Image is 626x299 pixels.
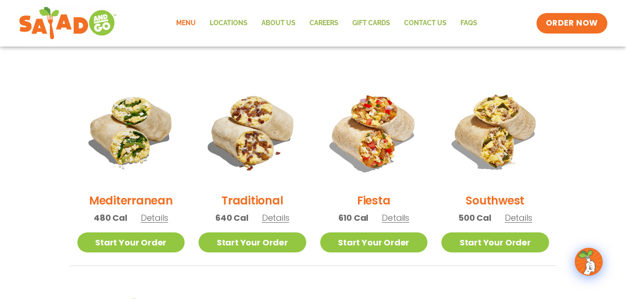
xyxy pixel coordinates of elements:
[338,211,369,224] span: 610 Cal
[357,192,391,209] h2: Fiesta
[320,232,428,252] a: Start Your Order
[89,192,173,209] h2: Mediterranean
[397,13,454,34] a: Contact Us
[77,232,185,252] a: Start Your Order
[303,13,345,34] a: Careers
[382,212,409,224] span: Details
[441,78,549,185] img: Product photo for Southwest
[169,13,484,34] nav: Menu
[345,13,397,34] a: GIFT CARDS
[199,78,306,185] img: Product photo for Traditional
[199,232,306,252] a: Start Your Order
[537,13,607,34] a: ORDER NOW
[94,211,127,224] span: 480 Cal
[203,13,255,34] a: Locations
[169,13,203,34] a: Menu
[262,212,289,224] span: Details
[466,192,524,209] h2: Southwest
[576,249,602,275] img: wpChatIcon
[320,78,428,185] img: Product photo for Fiesta
[454,13,484,34] a: FAQs
[19,5,117,42] img: new-SAG-logo-768×292
[141,212,168,224] span: Details
[505,212,532,224] span: Details
[221,192,283,209] h2: Traditional
[77,78,185,185] img: Product photo for Mediterranean Breakfast Burrito
[458,211,491,224] span: 500 Cal
[441,232,549,252] a: Start Your Order
[255,13,303,34] a: About Us
[215,211,248,224] span: 640 Cal
[546,18,598,29] span: ORDER NOW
